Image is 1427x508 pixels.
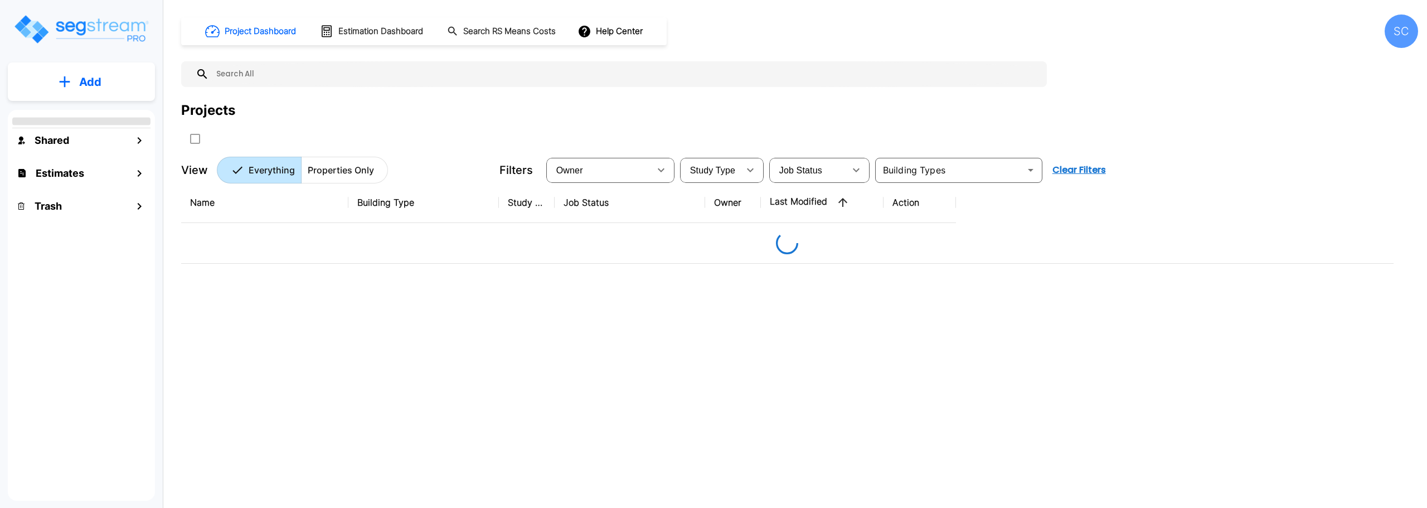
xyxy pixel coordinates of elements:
[549,154,650,186] div: Select
[181,100,235,120] div: Projects
[217,157,302,183] button: Everything
[348,182,499,223] th: Building Type
[1048,159,1110,181] button: Clear Filters
[884,182,956,223] th: Action
[575,21,647,42] button: Help Center
[690,166,735,175] span: Study Type
[209,61,1041,87] input: Search All
[181,182,348,223] th: Name
[316,20,429,43] button: Estimation Dashboard
[463,25,556,38] h1: Search RS Means Costs
[1385,14,1418,48] div: SC
[35,133,69,148] h1: Shared
[555,182,705,223] th: Job Status
[771,154,845,186] div: Select
[705,182,761,223] th: Owner
[499,182,555,223] th: Study Type
[338,25,423,38] h1: Estimation Dashboard
[1023,162,1038,178] button: Open
[35,199,62,214] h1: Trash
[301,157,388,183] button: Properties Only
[36,166,84,181] h1: Estimates
[249,163,295,177] p: Everything
[217,157,388,183] div: Platform
[8,66,155,98] button: Add
[761,182,884,223] th: Last Modified
[499,162,533,178] p: Filters
[181,162,208,178] p: View
[779,166,822,175] span: Job Status
[201,19,302,43] button: Project Dashboard
[225,25,296,38] h1: Project Dashboard
[878,162,1021,178] input: Building Types
[556,166,583,175] span: Owner
[308,163,374,177] p: Properties Only
[13,13,149,45] img: Logo
[682,154,739,186] div: Select
[79,74,101,90] p: Add
[184,128,206,150] button: SelectAll
[443,21,562,42] button: Search RS Means Costs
